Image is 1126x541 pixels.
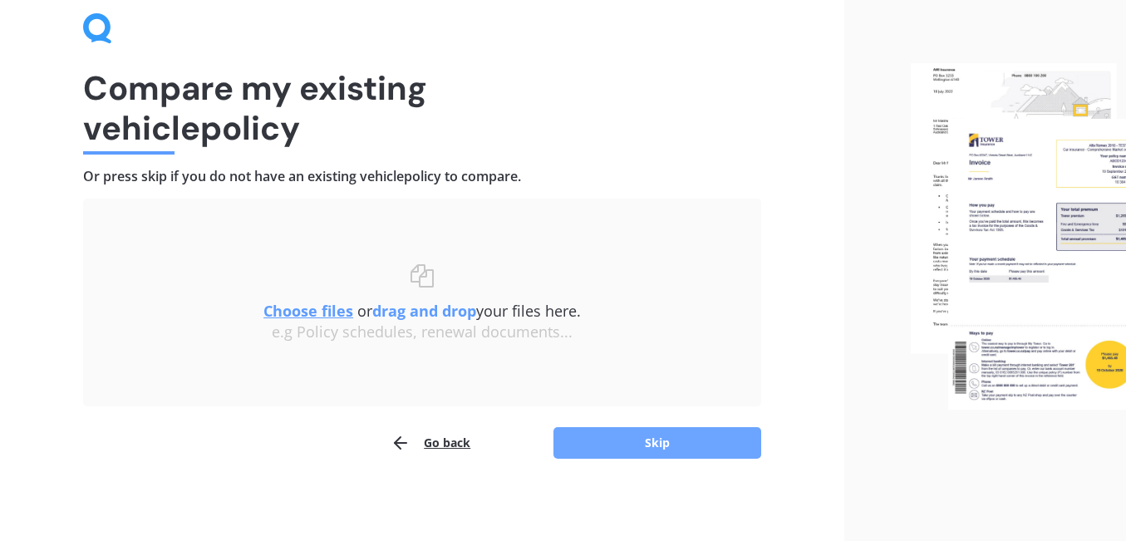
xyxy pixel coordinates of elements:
[263,301,353,321] u: Choose files
[553,427,761,459] button: Skip
[83,168,761,185] h4: Or press skip if you do not have an existing vehicle policy to compare.
[391,426,470,460] button: Go back
[116,323,728,342] div: e.g Policy schedules, renewal documents...
[83,68,761,148] h1: Compare my existing vehicle policy
[263,301,581,321] span: or your files here.
[911,63,1126,411] img: files.webp
[372,301,476,321] b: drag and drop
